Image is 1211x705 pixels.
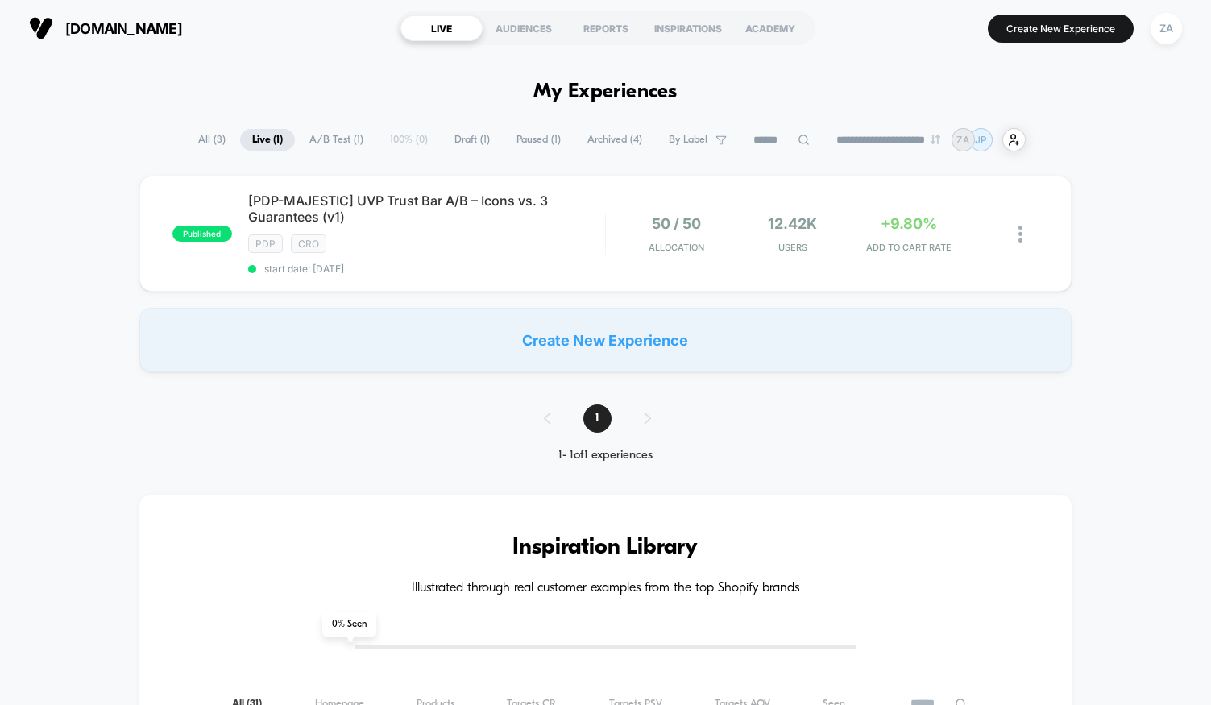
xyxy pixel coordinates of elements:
span: Archived ( 4 ) [575,129,654,151]
div: ZA [1151,13,1182,44]
span: PDP [248,234,283,253]
span: [DOMAIN_NAME] [65,20,182,37]
div: ACADEMY [729,15,811,41]
p: JP [975,134,987,146]
button: Create New Experience [988,15,1134,43]
button: ZA [1146,12,1187,45]
img: end [931,135,940,144]
span: 50 / 50 [652,215,701,232]
div: LIVE [400,15,483,41]
span: All ( 3 ) [186,129,238,151]
span: By Label [669,134,707,146]
div: AUDIENCES [483,15,565,41]
span: +9.80% [881,215,937,232]
span: start date: [DATE] [248,263,605,275]
p: ZA [956,134,969,146]
span: Users [738,242,846,253]
div: INSPIRATIONS [647,15,729,41]
span: A/B Test ( 1 ) [297,129,375,151]
span: 12.42k [768,215,817,232]
span: Allocation [649,242,704,253]
span: Paused ( 1 ) [504,129,573,151]
span: CRO [291,234,326,253]
img: Visually logo [29,16,53,40]
div: Create New Experience [139,308,1072,372]
span: [PDP-MAJESTIC] UVP Trust Bar A/B – Icons vs. 3 Guarantees (v1) [248,193,605,225]
div: REPORTS [565,15,647,41]
span: published [172,226,232,242]
span: ADD TO CART RATE [855,242,963,253]
h1: My Experiences [533,81,678,104]
span: 1 [583,404,612,433]
img: close [1018,226,1022,243]
span: Live ( 1 ) [240,129,295,151]
h3: Inspiration Library [188,535,1023,561]
span: 0 % Seen [322,612,376,637]
span: Draft ( 1 ) [442,129,502,151]
h4: Illustrated through real customer examples from the top Shopify brands [188,581,1023,596]
button: [DOMAIN_NAME] [24,15,187,41]
div: 1 - 1 of 1 experiences [528,449,683,462]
